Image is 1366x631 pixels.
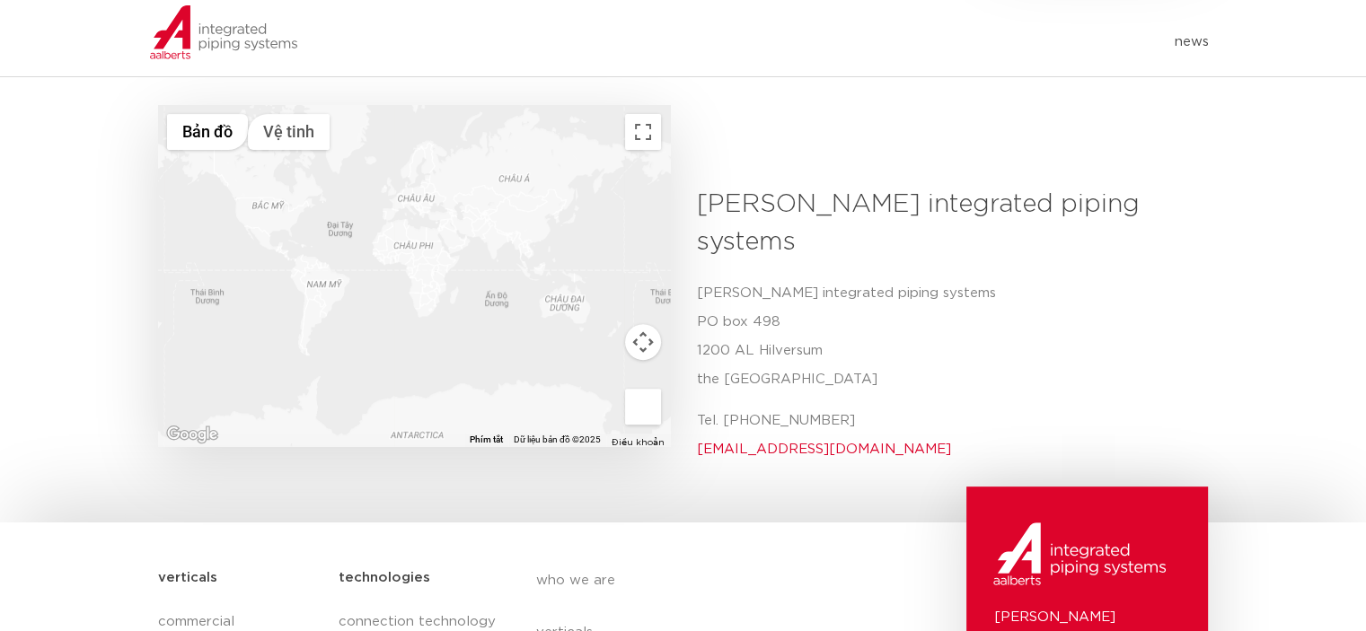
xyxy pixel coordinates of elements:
button: Phím tắt [470,434,503,446]
h5: technologies [338,564,429,592]
button: Hiển thị hình ảnh qua vệ tinh [248,114,330,150]
a: news [1174,28,1208,57]
span: Dữ liệu bản đồ ©2025 [514,434,601,444]
p: [PERSON_NAME] integrated piping systems PO box 498 1200 AL Hilversum the [GEOGRAPHIC_DATA] [697,279,1195,394]
img: Google [163,423,222,446]
button: Kéo Người hình mắc áo vào bản đồ để mở Chế độ xem phố [625,389,661,425]
button: Hiển thị bản đồ phố [167,114,248,150]
a: Điều khoản [612,438,665,447]
h3: [PERSON_NAME] integrated piping systems [697,186,1195,261]
a: [EMAIL_ADDRESS][DOMAIN_NAME] [697,443,951,456]
button: Các chế độ điều khiển camera trên bản đồ [625,324,661,360]
button: Chuyển đổi chế độ xem toàn màn hình [625,114,661,150]
p: Tel. [PHONE_NUMBER] [697,407,1195,464]
nav: Menu [393,28,1209,57]
a: Mở khu vực này trong Google Maps (mở cửa sổ mới) [163,423,222,446]
h5: verticals [158,564,217,592]
a: who we are [536,555,865,607]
